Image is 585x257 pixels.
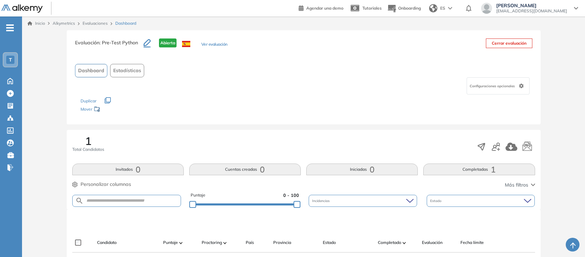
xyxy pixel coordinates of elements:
[179,242,183,244] img: [missing "en.ARROW_ALT" translation]
[202,239,222,246] span: Proctoring
[113,67,141,74] span: Estadísticas
[83,21,108,26] a: Evaluaciones
[496,8,567,14] span: [EMAIL_ADDRESS][DOMAIN_NAME]
[448,7,452,10] img: arrow
[81,103,149,116] div: Mover
[159,38,177,47] span: Abierta
[28,20,45,26] a: Inicio
[78,67,104,74] span: Dashboard
[115,20,136,26] span: Dashboard
[430,198,443,203] span: Estado
[1,4,43,13] img: Logo
[53,21,75,26] span: Alkymetrics
[75,197,84,205] img: SEARCH_ALT
[223,242,227,244] img: [missing "en.ARROW_ALT" translation]
[460,239,484,246] span: Fecha límite
[273,239,291,246] span: Provincia
[81,98,96,103] span: Duplicar
[378,239,401,246] span: Completado
[505,181,535,189] button: Más filtros
[323,239,336,246] span: Estado
[99,40,138,46] span: : Pre-Test Python
[110,64,144,77] button: Estadísticas
[470,83,516,89] span: Configuraciones opcionales
[246,239,254,246] span: País
[299,3,343,12] a: Agendar una demo
[423,164,535,175] button: Completadas1
[505,181,528,189] span: Más filtros
[97,239,117,246] span: Candidato
[496,3,567,8] span: [PERSON_NAME]
[440,5,445,11] span: ES
[306,164,418,175] button: Iniciadas0
[182,41,190,47] img: ESP
[163,239,178,246] span: Puntaje
[6,27,14,29] i: -
[312,198,331,203] span: Incidencias
[398,5,421,11] span: Onboarding
[85,135,92,146] span: 1
[387,1,421,16] button: Onboarding
[81,181,131,188] span: Personalizar columnas
[189,164,301,175] button: Cuentas creadas0
[306,5,343,11] span: Agendar una demo
[75,38,143,53] h3: Evaluación
[283,192,299,199] span: 0 - 100
[72,146,104,153] span: Total Candidatos
[191,192,205,199] span: Puntaje
[403,242,406,244] img: [missing "en.ARROW_ALT" translation]
[72,164,184,175] button: Invitados0
[72,181,131,188] button: Personalizar columnas
[427,195,535,207] div: Estado
[429,4,437,12] img: world
[9,57,12,63] span: T
[467,77,530,94] div: Configuraciones opcionales
[75,64,107,77] button: Dashboard
[309,195,417,207] div: Incidencias
[486,38,532,48] button: Cerrar evaluación
[422,239,443,246] span: Evaluación
[362,5,382,11] span: Tutoriales
[201,41,227,48] button: Ver evaluación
